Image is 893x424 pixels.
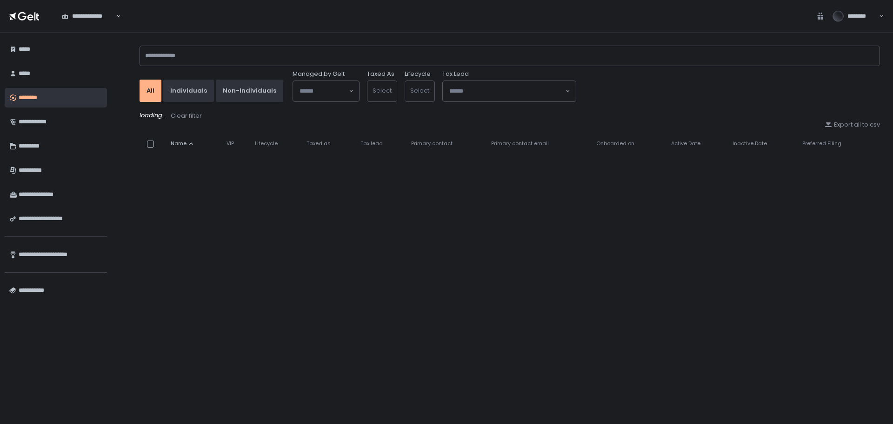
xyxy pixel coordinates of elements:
[293,81,359,101] div: Search for option
[307,140,331,147] span: Taxed as
[255,140,278,147] span: Lifecycle
[227,140,234,147] span: VIP
[223,87,276,95] div: Non-Individuals
[825,121,880,129] button: Export all to csv
[373,86,392,95] span: Select
[671,140,700,147] span: Active Date
[360,140,383,147] span: Tax lead
[733,140,767,147] span: Inactive Date
[449,87,565,96] input: Search for option
[56,7,121,26] div: Search for option
[163,80,214,102] button: Individuals
[300,87,348,96] input: Search for option
[411,140,453,147] span: Primary contact
[147,87,154,95] div: All
[367,70,394,78] label: Taxed As
[170,111,202,121] button: Clear filter
[140,111,880,121] div: loading...
[405,70,431,78] label: Lifecycle
[491,140,549,147] span: Primary contact email
[410,86,429,95] span: Select
[596,140,634,147] span: Onboarded on
[170,87,207,95] div: Individuals
[442,70,469,78] span: Tax Lead
[802,140,841,147] span: Preferred Filing
[216,80,283,102] button: Non-Individuals
[171,140,187,147] span: Name
[293,70,345,78] span: Managed by Gelt
[171,112,202,120] div: Clear filter
[443,81,576,101] div: Search for option
[140,80,161,102] button: All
